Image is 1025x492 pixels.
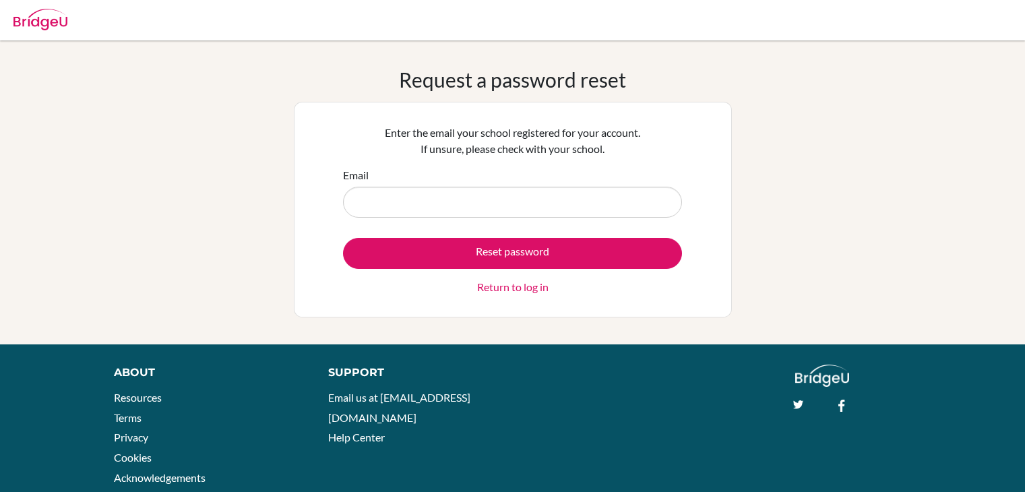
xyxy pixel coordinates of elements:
[795,365,850,387] img: logo_white@2x-f4f0deed5e89b7ecb1c2cc34c3e3d731f90f0f143d5ea2071677605dd97b5244.png
[399,67,626,92] h1: Request a password reset
[114,365,298,381] div: About
[114,411,142,424] a: Terms
[477,279,549,295] a: Return to log in
[114,431,148,443] a: Privacy
[114,471,206,484] a: Acknowledgements
[343,125,682,157] p: Enter the email your school registered for your account. If unsure, please check with your school.
[114,451,152,464] a: Cookies
[114,391,162,404] a: Resources
[328,365,498,381] div: Support
[328,431,385,443] a: Help Center
[343,238,682,269] button: Reset password
[328,391,470,424] a: Email us at [EMAIL_ADDRESS][DOMAIN_NAME]
[343,167,369,183] label: Email
[13,9,67,30] img: Bridge-U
